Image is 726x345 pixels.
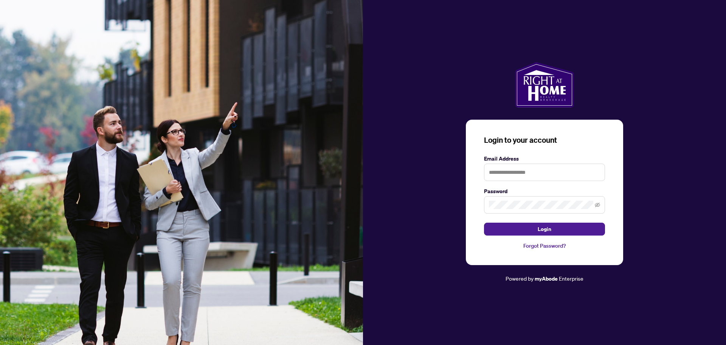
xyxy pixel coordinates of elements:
span: eye-invisible [595,202,600,208]
a: myAbode [535,275,558,283]
span: Enterprise [559,275,583,282]
span: Login [538,223,551,235]
button: Login [484,223,605,236]
label: Password [484,187,605,195]
a: Forgot Password? [484,242,605,250]
label: Email Address [484,155,605,163]
span: Powered by [506,275,534,282]
img: ma-logo [515,62,574,108]
h3: Login to your account [484,135,605,145]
